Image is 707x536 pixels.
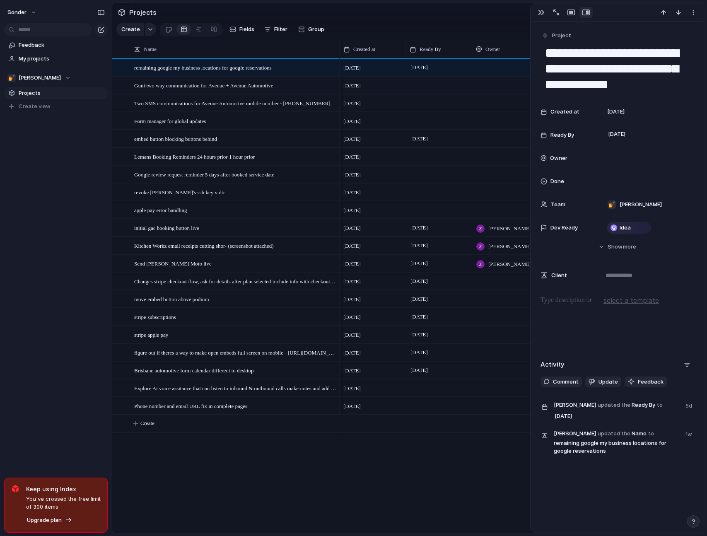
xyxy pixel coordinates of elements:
span: [DATE] [408,330,430,340]
span: [DATE] [408,365,430,375]
span: Done [550,177,564,186]
span: Feedback [638,378,664,386]
button: Showmore [541,239,694,254]
span: Google review request reminder 5 days after booked service date [134,169,274,179]
span: Guni two way communication for Avenue + Avenue Automotive [134,80,273,90]
span: revoke [PERSON_NAME]'s ssh key vultr [134,187,225,197]
button: Create [116,23,144,36]
span: [DATE] [343,153,361,161]
button: Upgrade plan [24,514,75,526]
button: Filter [261,23,291,36]
span: Lemans Booking Reminders 24 hours prior 1 hour prior [134,152,255,161]
span: Owner [550,154,567,162]
button: Update [585,377,621,387]
span: [PERSON_NAME] [488,260,531,268]
span: [DATE] [408,294,430,304]
button: Group [294,23,328,36]
span: Name [144,45,157,53]
span: [DATE] [408,223,430,233]
span: Brisbane automotive form calendar different to desktop [134,365,254,375]
span: [DATE] [408,258,430,268]
span: figure out if theres a way to make open embeds full screen on mobile - [URL][DOMAIN_NAME] [134,348,337,357]
span: [DATE] [343,224,361,232]
span: move embed button above podium [134,294,209,304]
span: Kitchen Workz email receipts cutting shor- (screenshot attached) [134,241,274,250]
span: [DATE] [343,82,361,90]
span: [DATE] [343,171,361,179]
span: Feedback [19,41,105,49]
span: [DATE] [343,242,361,250]
span: [DATE] [343,278,361,286]
span: [DATE] [343,384,361,393]
span: [DATE] [408,63,430,72]
span: [DATE] [408,312,430,322]
span: [DATE] [343,135,361,143]
span: Dev Ready [550,224,578,232]
span: Create [121,25,140,34]
span: Phone number and email URL fix in complete pages [134,401,247,410]
span: Upgrade plan [27,516,62,524]
span: [DATE] [408,348,430,357]
button: select a template [602,294,660,307]
span: Fields [239,25,254,34]
span: Keep using Index [26,485,101,493]
span: Group [308,25,324,34]
span: Create [140,419,154,427]
span: [DATE] [343,206,361,215]
span: [DATE] [343,402,361,410]
button: Create view [4,100,108,113]
span: to [657,401,663,409]
span: My projects [19,55,105,63]
span: [DATE] [408,276,430,286]
span: apple pay error handling [134,205,187,215]
span: [DATE] [343,117,361,126]
span: Send [PERSON_NAME] Moto live - [134,258,215,268]
span: Show [608,243,623,251]
span: You've crossed the free limit of 300 items [26,495,101,511]
h2: Activity [541,360,565,369]
span: Comment [553,378,579,386]
span: Changes stripe checkout flow, ask for details after plan selected include info with checkout process [134,276,337,286]
span: initial gac booking button live [134,223,199,232]
span: [PERSON_NAME] [620,200,662,209]
button: Comment [541,377,582,387]
span: Name remaining google my business locations for google reservations [554,429,680,455]
span: Project [552,31,571,40]
span: to [648,430,654,438]
span: 1w [685,429,694,439]
button: sonder [4,6,41,19]
span: Client [551,271,567,280]
span: [DATE] [343,349,361,357]
span: [DATE] [408,134,430,144]
span: [DATE] [553,411,574,421]
span: Ready By [420,45,441,53]
span: [DATE] [343,367,361,375]
button: Feedback [625,377,667,387]
span: more [623,243,636,251]
span: [DATE] [408,241,430,251]
span: Ready By [554,400,680,422]
a: My projects [4,53,108,65]
span: Create view [19,102,51,111]
span: Form manager for global updates [134,116,206,126]
span: [DATE] [343,313,361,321]
span: Explore Ai voice assitance that can listen to inbound & outbound calls make notes and add to aven... [134,383,337,393]
span: [PERSON_NAME] [488,225,531,233]
button: 💅[PERSON_NAME] [4,72,108,84]
span: Two SMS communications for Avenue Automotive mobile number - [PHONE_NUMBER] [134,98,331,108]
span: Ready By [550,131,574,139]
span: Owner [485,45,500,53]
span: remaining google my business locations for google reservations [134,63,272,72]
span: [DATE] [343,331,361,339]
span: Created at [550,108,579,116]
div: 💅 [608,200,616,209]
span: Update [598,378,618,386]
span: [DATE] [606,129,628,139]
span: [PERSON_NAME] [554,401,596,409]
a: Feedback [4,39,108,51]
span: [DATE] [343,188,361,197]
span: Created at [353,45,375,53]
span: Team [551,200,565,209]
button: Project [540,30,574,42]
div: 💅 [7,74,16,82]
